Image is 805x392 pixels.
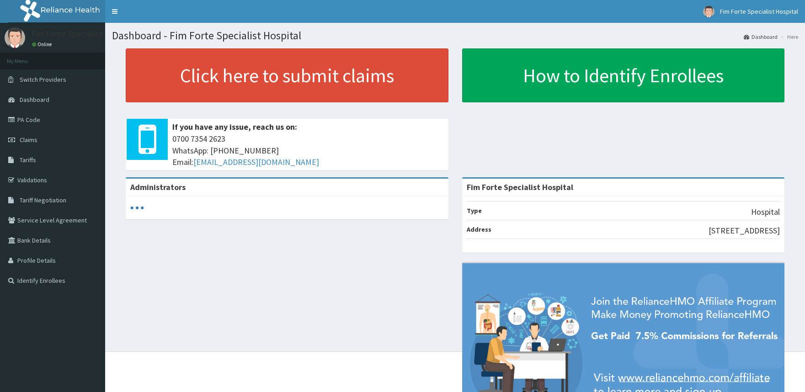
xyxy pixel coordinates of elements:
p: Hospital [751,206,780,218]
b: Address [467,225,491,233]
span: Tariffs [20,156,36,164]
a: How to Identify Enrollees [462,48,785,102]
span: 0700 7354 2623 WhatsApp: [PHONE_NUMBER] Email: [172,133,444,168]
a: Click here to submit claims [126,48,448,102]
a: [EMAIL_ADDRESS][DOMAIN_NAME] [193,157,319,167]
b: If you have any issue, reach us on: [172,122,297,132]
strong: Fim Forte Specialist Hospital [467,182,573,192]
span: Dashboard [20,95,49,104]
span: Switch Providers [20,75,66,84]
a: Dashboard [744,33,778,41]
span: Tariff Negotiation [20,196,66,204]
span: Claims [20,136,37,144]
b: Type [467,207,482,215]
img: User Image [703,6,714,17]
li: Here [778,33,798,41]
h1: Dashboard - Fim Forte Specialist Hospital [112,30,798,42]
img: User Image [5,27,25,48]
p: Fim Forte Specialist Hospital [32,30,135,38]
span: Fim Forte Specialist Hospital [720,7,798,16]
svg: audio-loading [130,201,144,215]
a: Online [32,41,54,48]
p: [STREET_ADDRESS] [709,225,780,237]
b: Administrators [130,182,186,192]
